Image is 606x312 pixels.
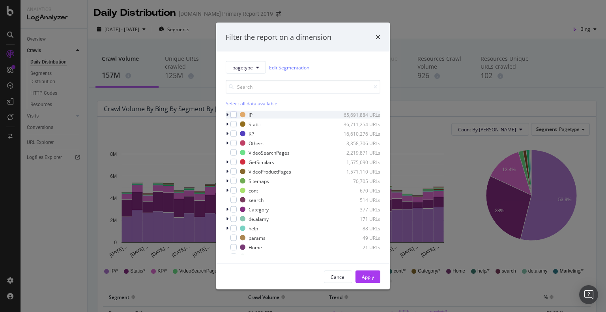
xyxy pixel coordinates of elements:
div: 3,358,706 URLs [342,140,380,146]
div: Apply [362,273,374,280]
div: modal [216,22,390,290]
div: Home [249,244,262,250]
div: Marketing [249,253,271,260]
div: Static [249,121,261,127]
div: 514 URLs [342,196,380,203]
input: Search [226,80,380,94]
div: search [249,196,264,203]
div: Sitemaps [249,177,269,184]
div: Select all data available [226,100,380,107]
div: 670 URLs [342,187,380,194]
div: 70,705 URLs [342,177,380,184]
div: 18 URLs [342,253,380,260]
div: VideoSearchPages [249,149,290,156]
div: 21 URLs [342,244,380,250]
div: Others [249,140,264,146]
div: 1,571,110 URLs [342,168,380,175]
div: IP [249,111,252,118]
div: 16,610,276 URLs [342,130,380,137]
div: 88 URLs [342,225,380,232]
div: de.alamy [249,215,269,222]
div: Category [249,206,269,213]
button: Cancel [324,271,352,283]
div: KP [249,130,254,137]
span: pagetype [232,64,253,71]
div: VideoProductPages [249,168,291,175]
div: 1,575,690 URLs [342,159,380,165]
div: 171 URLs [342,215,380,222]
div: cont [249,187,258,194]
div: params [249,234,266,241]
div: 36,711,254 URLs [342,121,380,127]
div: Cancel [331,273,346,280]
div: 377 URLs [342,206,380,213]
div: help [249,225,258,232]
div: 49 URLs [342,234,380,241]
div: times [376,32,380,42]
div: 2,219,871 URLs [342,149,380,156]
div: Filter the report on a dimension [226,32,331,42]
div: 65,691,884 URLs [342,111,380,118]
div: GetSimilars [249,159,274,165]
button: pagetype [226,61,266,74]
button: Apply [355,271,380,283]
div: Open Intercom Messenger [579,285,598,304]
a: Edit Segmentation [269,63,309,71]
